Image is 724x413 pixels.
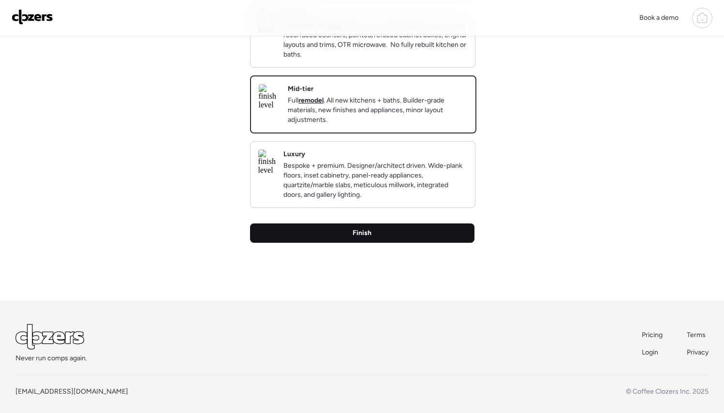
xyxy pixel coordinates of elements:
[298,96,324,104] strong: remodel
[288,96,468,125] p: Full . All new kitchens + baths. Builder-grade materials, new finishes and appliances, minor layo...
[259,84,280,109] img: finish level
[687,348,709,357] a: Privacy
[687,331,706,339] span: Terms
[687,330,709,340] a: Terms
[687,348,709,356] span: Privacy
[639,14,679,22] span: Book a demo
[15,387,128,396] a: [EMAIL_ADDRESS][DOMAIN_NAME]
[642,348,658,356] span: Login
[288,84,313,94] h2: Mid-tier
[15,354,87,363] span: Never run comps again.
[283,161,467,200] p: Bespoke + premium. Designer/architect driven. Wide-plank floors, inset cabinetry, panel-ready app...
[283,21,467,59] p: Cosmetic fixes : Paint, new LVP/carpet, hardware swaps, resurfaced counters, painted/refaced cabi...
[642,348,664,357] a: Login
[258,149,276,175] img: finish level
[642,330,664,340] a: Pricing
[12,9,53,25] img: Logo
[353,228,371,238] span: Finish
[15,324,84,350] img: Logo Light
[642,331,663,339] span: Pricing
[283,149,305,159] h2: Luxury
[626,387,709,396] span: © Coffee Clozers Inc. 2025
